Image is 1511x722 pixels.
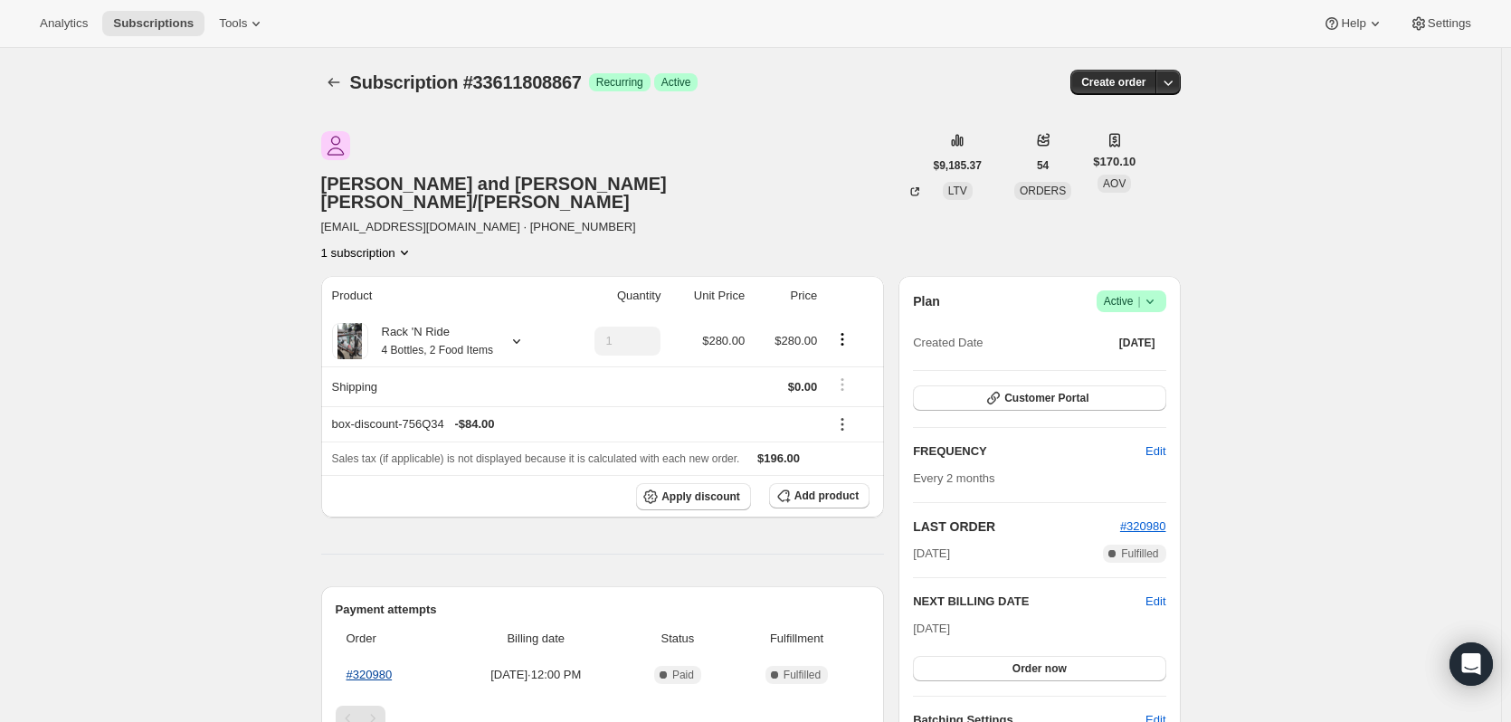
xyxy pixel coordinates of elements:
button: Order now [913,656,1165,681]
span: $0.00 [788,380,818,394]
button: Settings [1399,11,1482,36]
span: $9,185.37 [934,158,982,173]
button: Apply discount [636,483,751,510]
span: LTV [948,185,967,197]
span: $196.00 [757,451,800,465]
button: Edit [1135,437,1176,466]
span: Fulfilled [1121,546,1158,561]
button: 54 [1026,153,1060,178]
button: Create order [1070,70,1156,95]
button: #320980 [1120,518,1166,536]
span: Every 2 months [913,471,994,485]
span: $280.00 [775,334,817,347]
span: - $84.00 [454,415,494,433]
th: Price [750,276,822,316]
button: Tools [208,11,276,36]
span: [DATE] [913,545,950,563]
div: Rack 'N Ride [368,323,493,359]
h2: NEXT BILLING DATE [913,593,1145,611]
span: Add product [794,489,859,503]
span: AOV [1103,177,1126,190]
span: Edit [1145,442,1165,461]
span: Created Date [913,334,983,352]
button: Analytics [29,11,99,36]
span: Apply discount [661,489,740,504]
span: Active [661,75,691,90]
span: Settings [1428,16,1471,31]
div: [PERSON_NAME] and [PERSON_NAME] [PERSON_NAME]/[PERSON_NAME] [321,175,923,211]
span: Paid [672,668,694,682]
h2: Plan [913,292,940,310]
button: Add product [769,483,870,508]
span: Create order [1081,75,1145,90]
span: | [1137,294,1140,309]
span: Customer Portal [1004,391,1088,405]
a: #320980 [1120,519,1166,533]
h2: LAST ORDER [913,518,1120,536]
h2: FREQUENCY [913,442,1145,461]
th: Unit Price [666,276,750,316]
span: [DATE] · 12:00 PM [451,666,622,684]
button: Help [1312,11,1394,36]
th: Order [336,619,446,659]
span: [DATE] [1119,336,1155,350]
span: Order now [1012,661,1067,676]
span: [DATE] [913,622,950,635]
button: Edit [1145,593,1165,611]
span: Subscriptions [113,16,194,31]
th: Quantity [562,276,666,316]
div: Open Intercom Messenger [1449,642,1493,686]
button: [DATE] [1108,330,1166,356]
button: Subscriptions [102,11,204,36]
button: Product actions [321,243,413,261]
small: 4 Bottles, 2 Food Items [382,344,493,356]
span: Status [632,630,724,648]
span: Subscription #33611808867 [350,72,582,92]
button: Product actions [828,329,857,349]
button: Subscriptions [321,70,347,95]
span: Fulfilled [784,668,821,682]
span: $170.10 [1093,153,1136,171]
span: ORDERS [1020,185,1066,197]
span: Active [1104,292,1159,310]
div: box-discount-756Q34 [332,415,818,433]
span: Ashley and Claire Mckenna/spencer [321,131,350,160]
span: Tools [219,16,247,31]
button: Shipping actions [828,375,857,394]
span: Analytics [40,16,88,31]
span: Recurring [596,75,643,90]
th: Shipping [321,366,563,406]
span: $280.00 [702,334,745,347]
th: Product [321,276,563,316]
span: Sales tax (if applicable) is not displayed because it is calculated with each new order. [332,452,740,465]
button: $9,185.37 [923,153,993,178]
span: 54 [1037,158,1049,173]
span: [EMAIL_ADDRESS][DOMAIN_NAME] · [PHONE_NUMBER] [321,218,923,236]
a: #320980 [347,668,393,681]
button: Customer Portal [913,385,1165,411]
span: Billing date [451,630,622,648]
span: Fulfillment [735,630,859,648]
span: Help [1341,16,1365,31]
h2: Payment attempts [336,601,870,619]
